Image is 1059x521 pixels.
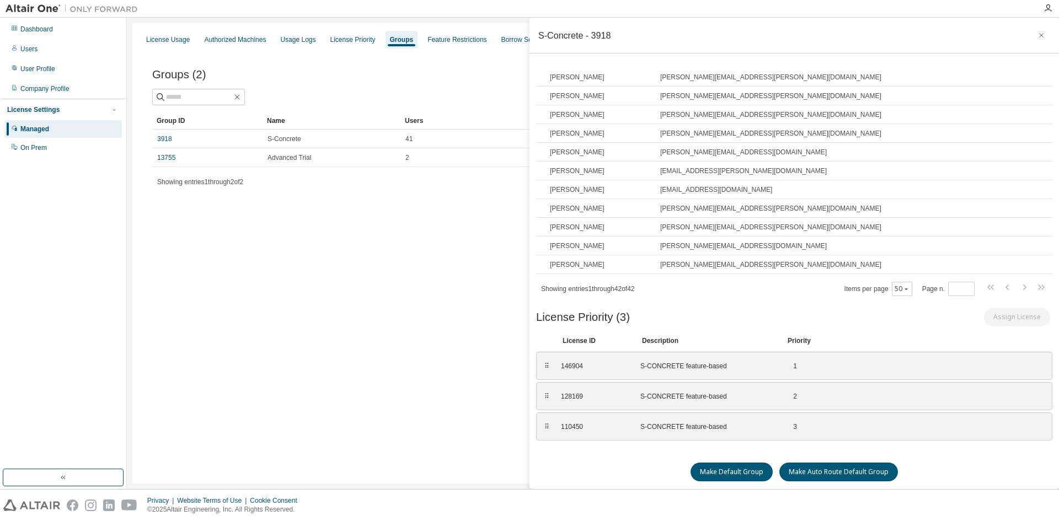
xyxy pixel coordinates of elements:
span: [PERSON_NAME][EMAIL_ADDRESS][PERSON_NAME][DOMAIN_NAME] [660,110,881,119]
div: Name [267,112,396,130]
span: Items per page [844,282,912,296]
div: Description [642,336,774,345]
div: License Priority [330,35,376,44]
div: Priority [788,336,811,345]
span: Page n. [922,282,975,296]
span: Groups (2) [152,68,206,81]
div: Group ID [157,112,258,130]
div: S-CONCRETE feature-based [640,362,773,370]
span: [PERSON_NAME] [550,204,605,213]
div: Groups [390,35,414,44]
button: Make Default Group [691,463,773,481]
span: [PERSON_NAME] [550,223,605,232]
img: facebook.svg [67,499,78,511]
span: [PERSON_NAME] [550,166,605,175]
span: [PERSON_NAME][EMAIL_ADDRESS][PERSON_NAME][DOMAIN_NAME] [660,223,881,232]
div: Authorized Machines [204,35,266,44]
span: [PERSON_NAME] [550,260,605,269]
span: [PERSON_NAME] [550,73,605,82]
div: Cookie Consent [250,496,303,505]
span: 2 [405,153,409,162]
span: [PERSON_NAME][EMAIL_ADDRESS][PERSON_NAME][DOMAIN_NAME] [660,204,881,213]
a: 3918 [157,135,172,143]
img: youtube.svg [121,499,137,511]
span: [PERSON_NAME] [550,92,605,100]
div: S-CONCRETE feature-based [640,422,773,431]
div: S-Concrete - 3918 [538,31,611,40]
div: Feature Restrictions [427,35,486,44]
span: [PERSON_NAME] [550,185,605,194]
div: 1 [786,362,797,370]
div: ⠿ [543,362,550,370]
span: [PERSON_NAME] [550,110,605,119]
div: 128169 [561,392,627,401]
span: [PERSON_NAME][EMAIL_ADDRESS][PERSON_NAME][DOMAIN_NAME] [660,92,881,100]
div: Website Terms of Use [177,496,250,505]
div: 146904 [561,362,627,370]
span: Advanced Trial [268,153,311,162]
span: [PERSON_NAME] [550,129,605,138]
span: Showing entries 1 through 42 of 42 [541,285,635,293]
p: © 2025 Altair Engineering, Inc. All Rights Reserved. [147,505,304,514]
span: [PERSON_NAME][EMAIL_ADDRESS][DOMAIN_NAME] [660,148,827,157]
img: instagram.svg [85,499,97,511]
span: Showing entries 1 through 2 of 2 [157,178,243,186]
button: 50 [895,284,910,293]
div: Managed [20,125,49,133]
div: License Settings [7,105,60,114]
span: License Priority (3) [536,311,630,324]
span: S-Concrete [268,135,301,143]
div: 2 [786,392,797,401]
div: Users [405,112,1003,130]
div: ⠿ [543,422,550,431]
div: Privacy [147,496,177,505]
div: Company Profile [20,84,69,93]
div: ⠿ [543,392,550,401]
span: [PERSON_NAME][EMAIL_ADDRESS][PERSON_NAME][DOMAIN_NAME] [660,260,881,269]
span: [PERSON_NAME][EMAIL_ADDRESS][DOMAIN_NAME] [660,241,827,250]
div: Borrow Settings [501,35,548,44]
div: User Profile [20,65,55,73]
div: License ID [563,336,629,345]
div: Dashboard [20,25,53,34]
span: [PERSON_NAME][EMAIL_ADDRESS][PERSON_NAME][DOMAIN_NAME] [660,73,881,82]
span: 41 [405,135,413,143]
div: S-CONCRETE feature-based [640,392,773,401]
div: Users [20,45,38,53]
img: linkedin.svg [103,499,115,511]
div: On Prem [20,143,47,152]
span: [PERSON_NAME] [550,241,605,250]
div: License Usage [146,35,190,44]
div: 110450 [561,422,627,431]
img: Altair One [6,3,143,14]
button: Make Auto Route Default Group [779,463,898,481]
div: 3 [786,422,797,431]
span: [EMAIL_ADDRESS][DOMAIN_NAME] [660,185,772,194]
div: Usage Logs [280,35,315,44]
button: Assign License [984,308,1050,326]
span: [PERSON_NAME][EMAIL_ADDRESS][PERSON_NAME][DOMAIN_NAME] [660,129,881,138]
span: [EMAIL_ADDRESS][PERSON_NAME][DOMAIN_NAME] [660,166,827,175]
span: [PERSON_NAME] [550,148,605,157]
a: 13755 [157,153,175,162]
img: altair_logo.svg [3,499,60,511]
